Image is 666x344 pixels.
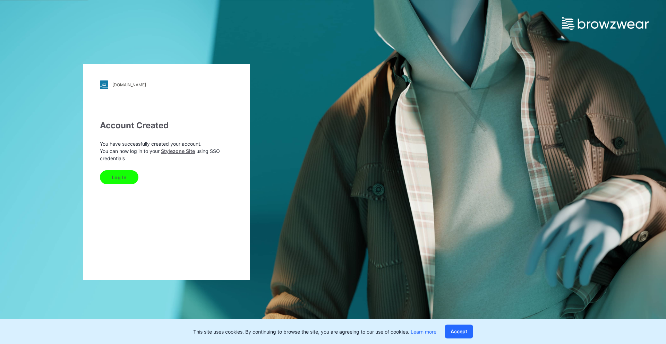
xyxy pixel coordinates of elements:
[100,80,108,89] img: stylezone-logo.562084cfcfab977791bfbf7441f1a819.svg
[562,17,649,30] img: browzwear-logo.e42bd6dac1945053ebaf764b6aa21510.svg
[100,140,233,147] p: You have successfully created your account.
[100,147,233,162] p: You can now log in to your using SSO credentials
[411,329,436,335] a: Learn more
[112,82,146,87] div: [DOMAIN_NAME]
[161,148,195,154] a: Stylezone Site
[445,325,473,338] button: Accept
[193,328,436,335] p: This site uses cookies. By continuing to browse the site, you are agreeing to our use of cookies.
[100,170,138,184] button: Log In
[100,119,233,132] div: Account Created
[100,80,233,89] a: [DOMAIN_NAME]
